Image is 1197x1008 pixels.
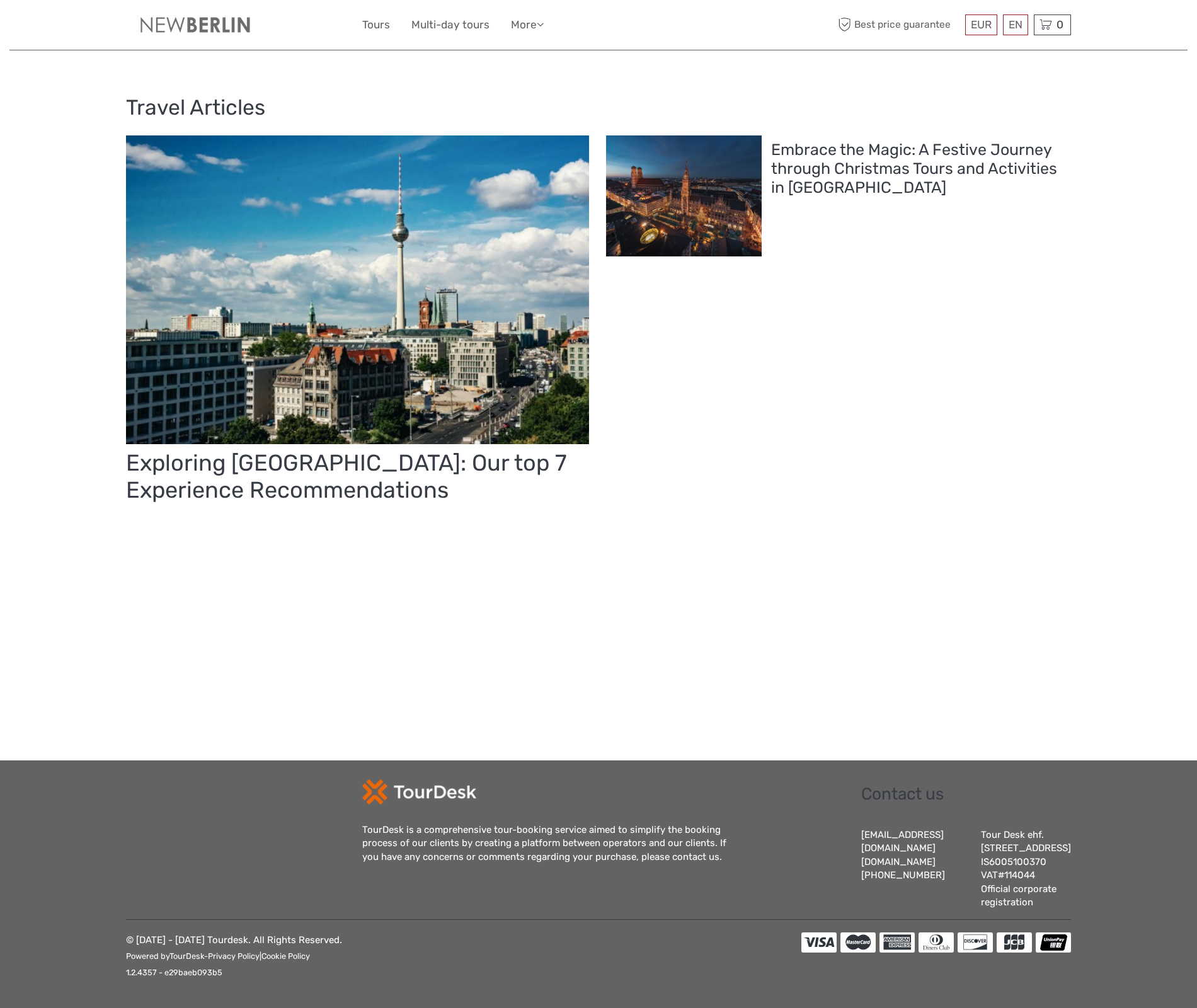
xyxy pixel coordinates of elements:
[971,18,992,31] span: EUR
[861,784,1071,805] h2: Contact us
[126,135,589,500] a: Exploring [GEOGRAPHIC_DATA]: Our top 7 Experience Recommendations
[261,951,310,961] a: Cookie Policy
[362,16,390,34] a: Tours
[208,951,260,961] a: Privacy Policy
[835,14,962,35] span: Best price guarantee
[362,779,476,805] img: td-logo-white.png
[411,16,490,34] a: Multi-day tours
[1055,18,1065,31] span: 0
[126,94,1071,120] h1: Travel Articles
[771,140,1063,197] h2: Embrace the Magic: A Festive Journey through Christmas Tours and Activities in [GEOGRAPHIC_DATA]
[126,13,265,37] img: 1859-8633d139-6c47-46c3-a6d8-bd248c3f50db_logo_small.jpg
[126,951,310,961] small: Powered by - |
[861,828,968,910] div: [EMAIL_ADDRESS][DOMAIN_NAME] [PHONE_NUMBER]
[126,932,342,981] p: © [DATE] - [DATE] Tourdesk. All Rights Reserved.
[362,823,740,864] div: TourDesk is a comprehensive tour-booking service aimed to simplify the booking process of our cli...
[169,951,204,961] a: TourDesk
[861,856,936,868] a: [DOMAIN_NAME]
[126,968,222,977] small: 1.2.4357 - e29baeb093b5
[981,828,1071,910] div: Tour Desk ehf. [STREET_ADDRESS] IS6005100370 VAT#114044
[981,883,1057,908] a: Official corporate registration
[126,449,589,503] h2: Exploring [GEOGRAPHIC_DATA]: Our top 7 Experience Recommendations
[126,135,589,444] img: Exploring Berlin: Our top 7 Experience Recommendations
[801,932,1071,953] img: accepted cards
[511,16,544,34] a: More
[1003,14,1028,35] div: EN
